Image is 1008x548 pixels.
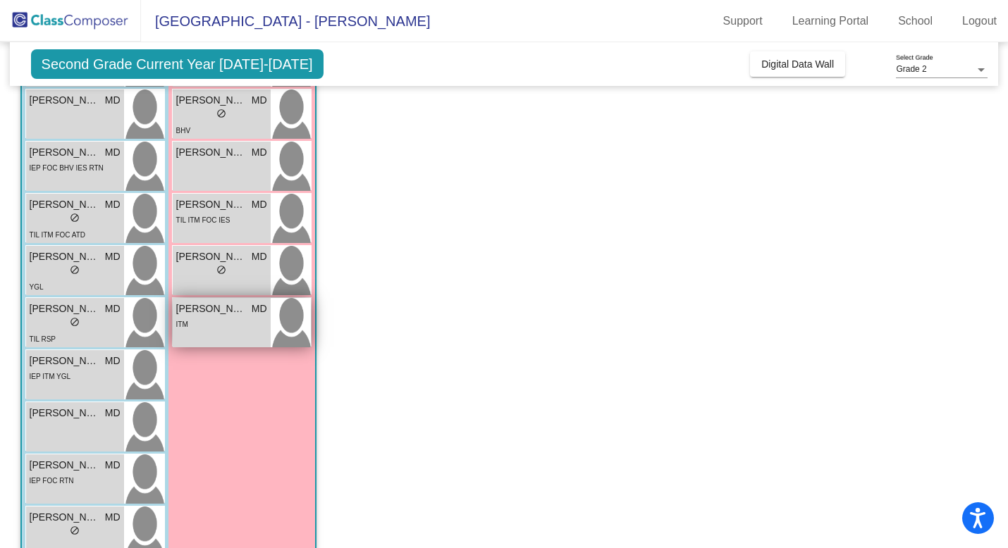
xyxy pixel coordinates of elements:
[761,58,834,70] span: Digital Data Wall
[30,197,100,212] span: [PERSON_NAME]
[30,406,100,421] span: [PERSON_NAME]
[141,10,430,32] span: [GEOGRAPHIC_DATA] - [PERSON_NAME]
[105,406,121,421] span: MD
[105,93,121,108] span: MD
[176,320,188,328] span: ITM
[70,525,80,535] span: do_not_disturb_alt
[30,283,44,291] span: YGL
[176,127,191,135] span: BHV
[105,301,121,316] span: MD
[105,249,121,264] span: MD
[750,51,845,77] button: Digital Data Wall
[176,197,247,212] span: [PERSON_NAME]
[30,249,100,264] span: [PERSON_NAME] [PERSON_NAME]
[30,510,100,525] span: [PERSON_NAME]
[781,10,880,32] a: Learning Portal
[252,93,267,108] span: MD
[105,510,121,525] span: MD
[30,354,100,368] span: [PERSON_NAME]
[252,301,267,316] span: MD
[70,213,80,223] span: do_not_disturb_alt
[896,64,926,74] span: Grade 2
[105,145,121,160] span: MD
[105,354,121,368] span: MD
[30,477,74,485] span: IEP FOC RTN
[30,93,100,108] span: [PERSON_NAME]
[216,265,226,275] span: do_not_disturb_alt
[30,231,85,239] span: TIL ITM FOC ATD
[252,197,267,212] span: MD
[30,373,71,380] span: IEP ITM YGL
[176,145,247,160] span: [PERSON_NAME]
[70,317,80,327] span: do_not_disturb_alt
[176,249,247,264] span: [PERSON_NAME]
[105,197,121,212] span: MD
[30,458,100,473] span: [PERSON_NAME]
[252,249,267,264] span: MD
[30,301,100,316] span: [PERSON_NAME]
[70,265,80,275] span: do_not_disturb_alt
[176,93,247,108] span: [PERSON_NAME]
[712,10,774,32] a: Support
[105,458,121,473] span: MD
[31,49,324,79] span: Second Grade Current Year [DATE]-[DATE]
[252,145,267,160] span: MD
[30,335,56,343] span: TIL RSP
[30,164,104,172] span: IEP FOC BHV IES RTN
[176,216,231,224] span: TIL ITM FOC IES
[216,108,226,118] span: do_not_disturb_alt
[30,145,100,160] span: [PERSON_NAME]
[176,301,247,316] span: [PERSON_NAME]
[951,10,1008,32] a: Logout
[887,10,944,32] a: School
